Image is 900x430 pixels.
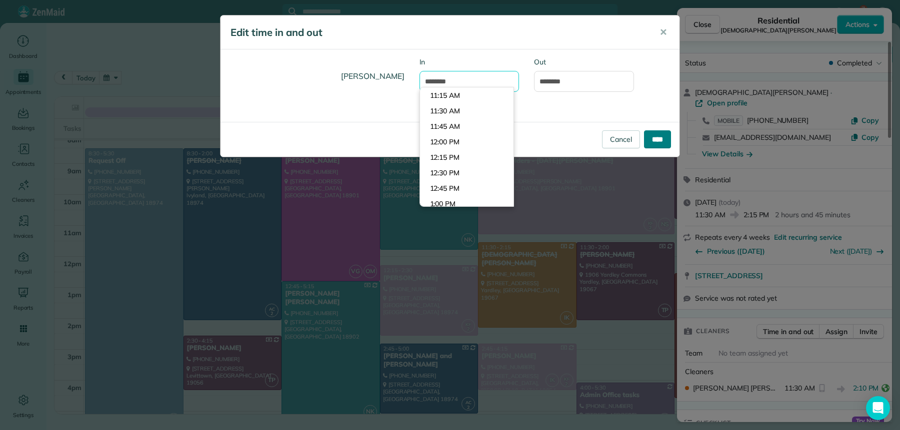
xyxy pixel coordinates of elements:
span: ✕ [659,26,667,38]
a: Cancel [602,130,640,148]
li: 11:15 AM [420,88,513,103]
h5: Edit time in and out [230,25,645,39]
li: 12:00 PM [420,134,513,150]
li: 12:15 PM [420,150,513,165]
li: 11:30 AM [420,103,513,119]
li: 11:45 AM [420,119,513,134]
li: 1:00 PM [420,196,513,212]
div: Open Intercom Messenger [866,396,890,420]
h4: [PERSON_NAME] [228,62,404,90]
li: 12:30 PM [420,165,513,181]
label: Out [534,57,634,67]
li: 12:45 PM [420,181,513,196]
label: In [419,57,519,67]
